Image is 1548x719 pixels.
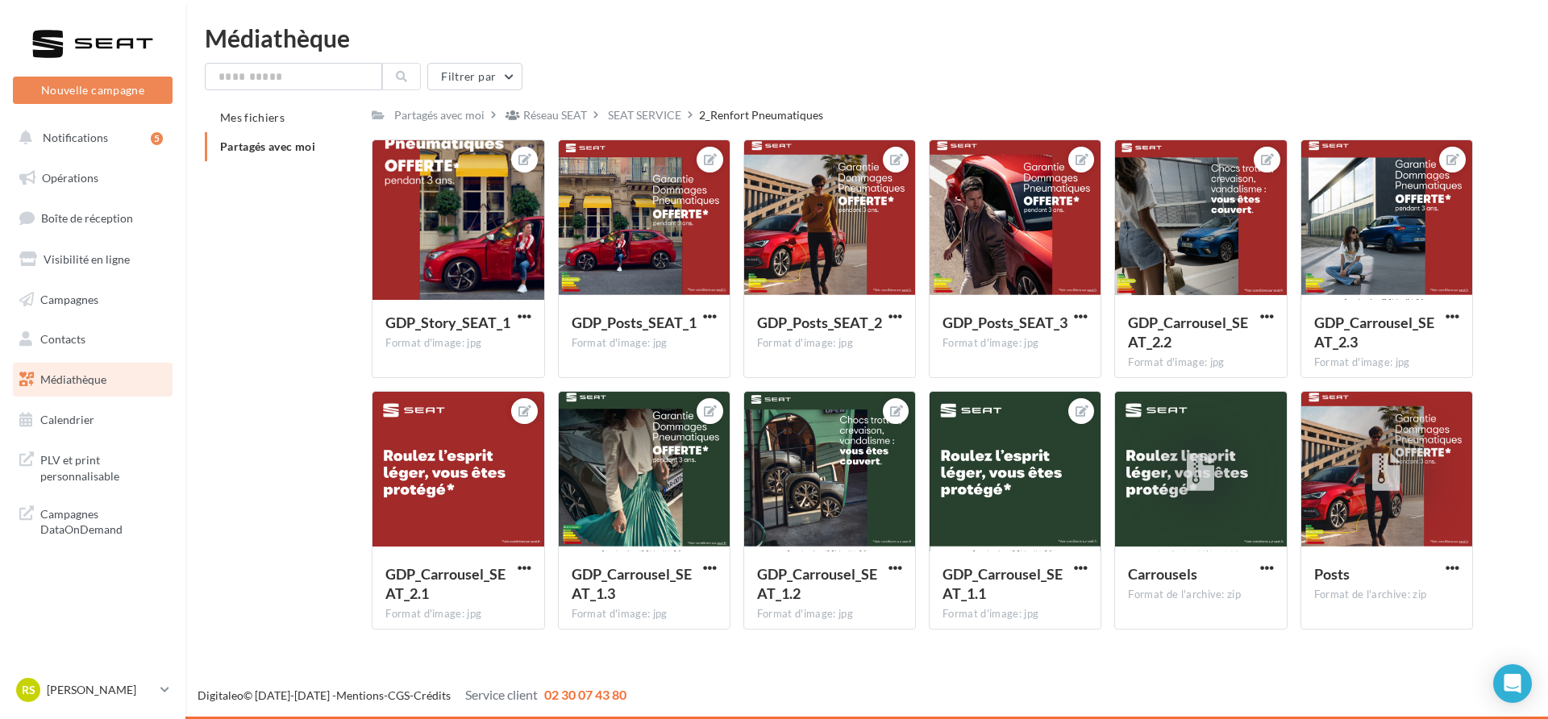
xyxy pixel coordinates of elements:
[1128,355,1273,370] div: Format d'image: jpg
[757,336,902,351] div: Format d'image: jpg
[151,132,163,145] div: 5
[1128,565,1197,583] span: Carrousels
[943,565,1063,602] span: GDP_Carrousel_SEAT_1.1
[523,107,587,123] div: Réseau SEAT
[10,283,176,317] a: Campagnes
[1493,664,1532,703] div: Open Intercom Messenger
[699,107,823,123] div: 2_Renfort Pneumatiques
[1314,355,1459,370] div: Format d'image: jpg
[385,336,531,351] div: Format d'image: jpg
[608,107,681,123] div: SEAT SERVICE
[385,565,506,602] span: GDP_Carrousel_SEAT_2.1
[10,443,176,490] a: PLV et print personnalisable
[10,363,176,397] a: Médiathèque
[1128,314,1248,351] span: GDP_Carrousel_SEAT_2.2
[943,314,1067,331] span: GDP_Posts_SEAT_3
[572,314,697,331] span: GDP_Posts_SEAT_1
[388,688,410,702] a: CGS
[427,63,522,90] button: Filtrer par
[40,372,106,386] span: Médiathèque
[43,131,108,144] span: Notifications
[572,607,717,621] div: Format d'image: jpg
[572,336,717,351] div: Format d'image: jpg
[757,607,902,621] div: Format d'image: jpg
[42,171,98,185] span: Opérations
[13,77,173,104] button: Nouvelle campagne
[394,107,485,123] div: Partagés avec moi
[385,607,531,621] div: Format d'image: jpg
[41,211,133,225] span: Boîte de réception
[22,682,35,698] span: RS
[198,688,243,702] a: Digitaleo
[10,497,176,544] a: Campagnes DataOnDemand
[40,503,166,538] span: Campagnes DataOnDemand
[414,688,451,702] a: Crédits
[757,565,877,602] span: GDP_Carrousel_SEAT_1.2
[10,121,169,155] button: Notifications 5
[943,336,1088,351] div: Format d'image: jpg
[10,243,176,276] a: Visibilité en ligne
[10,161,176,195] a: Opérations
[1314,565,1350,583] span: Posts
[385,314,510,331] span: GDP_Story_SEAT_1
[943,607,1088,621] div: Format d'image: jpg
[198,688,626,702] span: © [DATE]-[DATE] - - -
[572,565,692,602] span: GDP_Carrousel_SEAT_1.3
[757,314,882,331] span: GDP_Posts_SEAT_2
[544,687,626,702] span: 02 30 07 43 80
[220,139,315,153] span: Partagés avec moi
[13,675,173,705] a: RS [PERSON_NAME]
[47,682,154,698] p: [PERSON_NAME]
[10,322,176,356] a: Contacts
[220,110,285,124] span: Mes fichiers
[40,413,94,426] span: Calendrier
[44,252,130,266] span: Visibilité en ligne
[40,449,166,484] span: PLV et print personnalisable
[465,687,538,702] span: Service client
[40,332,85,346] span: Contacts
[1314,314,1434,351] span: GDP_Carrousel_SEAT_2.3
[1314,588,1459,602] div: Format de l'archive: zip
[40,292,98,305] span: Campagnes
[205,26,1529,50] div: Médiathèque
[1128,588,1273,602] div: Format de l'archive: zip
[336,688,384,702] a: Mentions
[10,201,176,235] a: Boîte de réception
[10,403,176,437] a: Calendrier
